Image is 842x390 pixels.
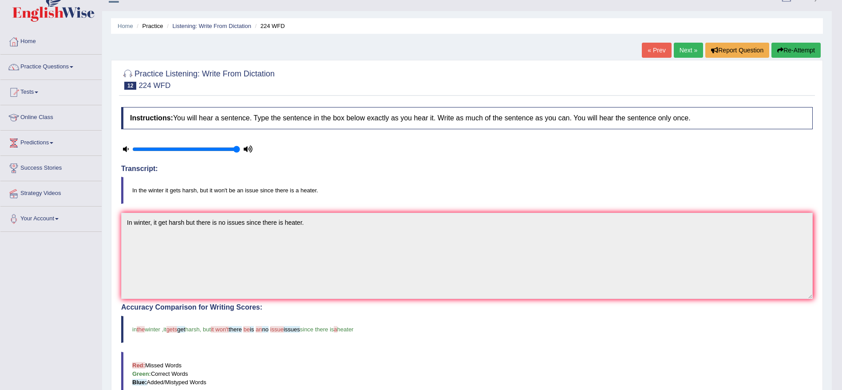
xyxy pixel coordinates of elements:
b: Blue: [132,379,147,386]
span: get [177,326,185,333]
span: , [200,326,202,333]
span: be [243,326,249,333]
span: since there is [300,326,334,333]
span: heater [337,326,354,333]
b: Instructions: [130,114,173,122]
h4: Transcript: [121,165,813,173]
b: Green: [132,370,151,377]
small: 224 WFD [138,81,170,90]
span: in [132,326,137,333]
a: Home [118,23,133,29]
a: Strategy Videos [0,181,102,203]
a: Your Account [0,207,102,229]
span: harsh [185,326,200,333]
span: no [262,326,268,333]
span: winter [145,326,160,333]
a: Success Stories [0,156,102,178]
span: a [334,326,337,333]
span: , [162,326,164,333]
a: Tests [0,80,102,102]
a: Practice Questions [0,55,102,77]
a: Next » [674,43,703,58]
a: Predictions [0,131,102,153]
h4: You will hear a sentence. Type the sentence in the box below exactly as you hear it. Write as muc... [121,107,813,129]
span: 12 [124,82,136,90]
b: Red: [132,362,145,369]
button: Report Question [705,43,769,58]
a: Home [0,29,102,52]
span: the [137,326,145,333]
a: « Prev [642,43,671,58]
span: issue [270,326,284,333]
blockquote: In the winter it gets harsh, but it won't be an issue since there is a heater. [121,177,813,204]
button: Re-Attempt [771,43,821,58]
h2: Practice Listening: Write From Dictation [121,68,275,90]
a: Listening: Write From Dictation [172,23,251,29]
li: 224 WFD [253,22,285,30]
span: is [250,326,254,333]
span: issues [284,326,300,333]
li: Practice [134,22,163,30]
a: Online Class [0,105,102,127]
h4: Accuracy Comparison for Writing Scores: [121,303,813,311]
span: there [229,326,242,333]
span: an [256,326,262,333]
span: gets [166,326,178,333]
span: it won't [211,326,229,333]
span: but [203,326,211,333]
span: it [163,326,166,333]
